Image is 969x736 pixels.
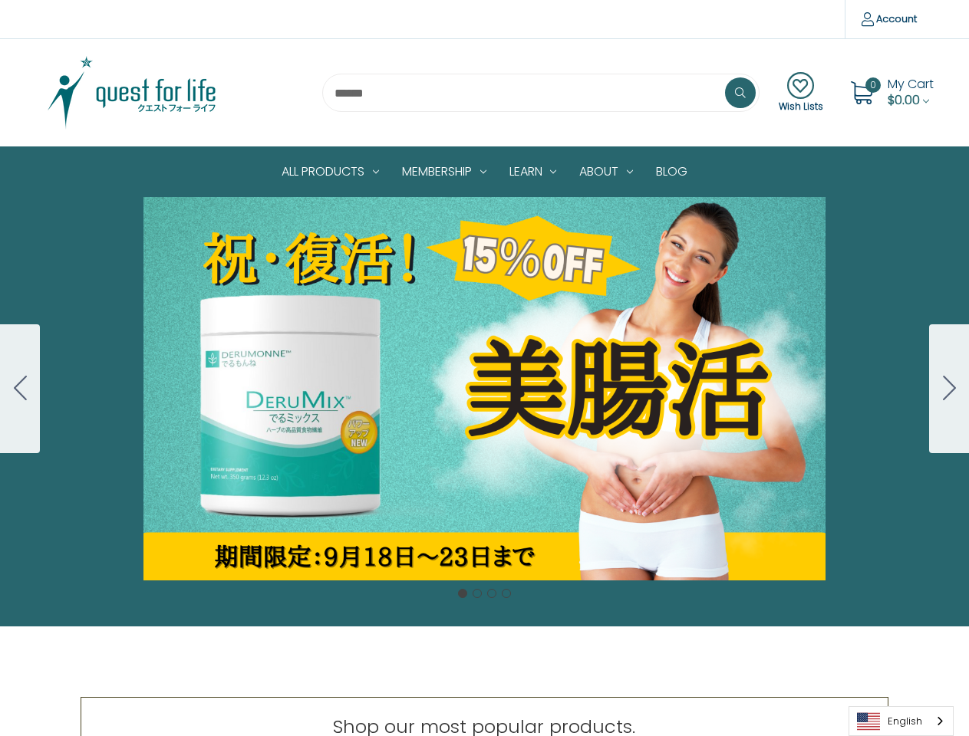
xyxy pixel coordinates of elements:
span: 0 [865,77,881,93]
button: Go to slide 2 [929,324,969,453]
span: $0.00 [888,91,920,109]
a: Wish Lists [779,72,823,113]
a: All Products [270,147,391,196]
a: Membership [391,147,498,196]
div: Language [849,706,954,736]
a: English [849,707,953,735]
button: Go to slide 4 [502,589,511,598]
aside: Language selected: English [849,706,954,736]
a: Blog [644,147,699,196]
a: Cart with 0 items [888,75,934,109]
a: Learn [498,147,569,196]
button: Go to slide 1 [458,589,467,598]
span: My Cart [888,75,934,93]
a: About [568,147,644,196]
button: Go to slide 2 [473,589,482,598]
img: Quest Group [36,54,228,131]
button: Go to slide 3 [487,589,496,598]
